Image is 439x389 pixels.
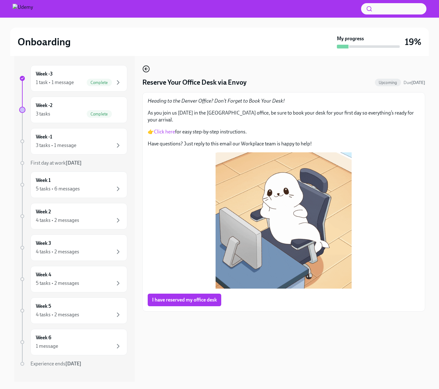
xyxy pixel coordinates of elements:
h2: Onboarding [18,36,71,48]
strong: [DATE] [66,160,82,166]
div: 4 tasks • 2 messages [36,248,79,255]
a: Week 24 tasks • 2 messages [19,203,127,229]
h6: Week 2 [36,208,51,215]
h6: Week -3 [36,70,53,77]
button: Zoom image [216,152,352,289]
p: As you join us [DATE] in the [GEOGRAPHIC_DATA] office, be sure to book your desk for your first d... [148,110,420,123]
span: Complete [87,80,112,85]
button: I have reserved my office desk [148,294,221,306]
h6: Week 6 [36,334,51,341]
div: 3 tasks [36,110,50,117]
div: 3 tasks • 1 message [36,142,76,149]
strong: [DATE] [65,361,81,367]
h4: Reserve Your Office Desk via Envoy [142,78,247,87]
span: August 30th, 2025 12:00 [403,80,425,86]
strong: [DATE] [411,80,425,85]
span: I have reserved my office desk [152,297,217,303]
p: Have questions? Just reply to this email our Workplace team is happy to help! [148,140,420,147]
a: Click here [154,129,175,135]
span: First day at work [30,160,82,166]
div: 5 tasks • 6 messages [36,185,80,192]
h6: Week 4 [36,271,51,278]
a: Week -31 task • 1 messageComplete [19,65,127,92]
em: Heading to the Denver Office? Don’t Forget to Book Your Desk! [148,98,285,104]
a: Week -13 tasks • 1 message [19,128,127,155]
span: Upcoming [375,80,401,85]
a: Week 54 tasks • 2 messages [19,297,127,324]
a: Week 61 message [19,329,127,355]
h6: Week -2 [36,102,52,109]
h6: Week 1 [36,177,51,184]
span: Experience ends [30,361,81,367]
h6: Week 3 [36,240,51,247]
div: 4 tasks • 2 messages [36,311,79,318]
div: 4 tasks • 2 messages [36,217,79,224]
a: Week -23 tasksComplete [19,97,127,123]
h6: Week 5 [36,303,51,310]
a: First day at work[DATE] [19,160,127,166]
span: Complete [87,112,112,116]
div: 1 message [36,343,58,350]
div: 5 tasks • 2 messages [36,280,79,287]
h6: Week -1 [36,133,52,140]
img: Udemy [13,4,33,14]
strong: My progress [337,35,364,42]
div: 1 task • 1 message [36,79,74,86]
h3: 19% [405,36,421,48]
a: Week 34 tasks • 2 messages [19,234,127,261]
a: Week 15 tasks • 6 messages [19,172,127,198]
p: 👉 for easy step-by-step instructions. [148,128,420,135]
span: Due [403,80,425,85]
a: Week 45 tasks • 2 messages [19,266,127,292]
